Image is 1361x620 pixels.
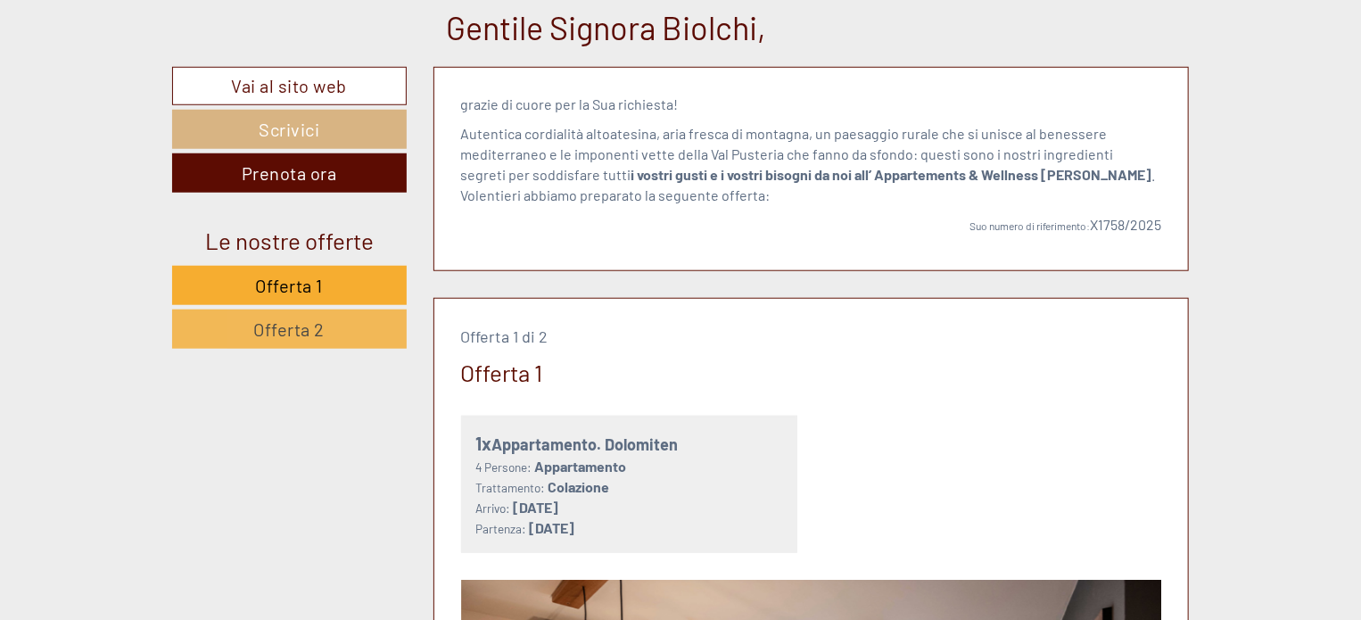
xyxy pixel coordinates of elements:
[172,224,407,257] div: Le nostre offerte
[13,48,273,103] div: Buon giorno, come possiamo aiutarla?
[254,318,326,340] span: Offerta 2
[535,458,627,475] b: Appartamento
[256,275,324,296] span: Offerta 1
[476,480,546,495] small: Trattamento:
[172,67,407,105] a: Vai al sito web
[549,478,610,495] b: Colazione
[311,13,390,44] div: venerdì
[172,153,407,193] a: Prenota ora
[476,431,783,457] div: Appartamento. Dolomiten
[607,462,702,501] button: Invia
[27,87,264,99] small: 16:52
[476,433,492,454] b: 1x
[447,10,767,45] h1: Gentile Signora Biolchi,
[631,166,1152,183] strong: i vostri gusti e i vostri bisogni da noi all’ Appartements & Wellness [PERSON_NAME]
[476,459,532,475] small: 4 Persone:
[514,499,559,516] b: [DATE]
[461,95,1162,115] p: grazie di cuore per la Sua richiesta!
[969,219,1090,232] span: Suo numero di riferimento:
[461,215,1162,236] p: X1758/2025
[461,327,549,346] span: Offerta 1 di 2
[27,52,264,66] div: Appartements & Wellness [PERSON_NAME]
[476,521,527,536] small: Partenza:
[172,110,407,149] a: Scrivici
[461,356,543,389] div: Offerta 1
[476,500,511,516] small: Arrivo:
[530,519,575,536] b: [DATE]
[461,124,1162,205] p: Autentica cordialità altoatesina, aria fresca di montagna, un paesaggio rurale che si unisce al b...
